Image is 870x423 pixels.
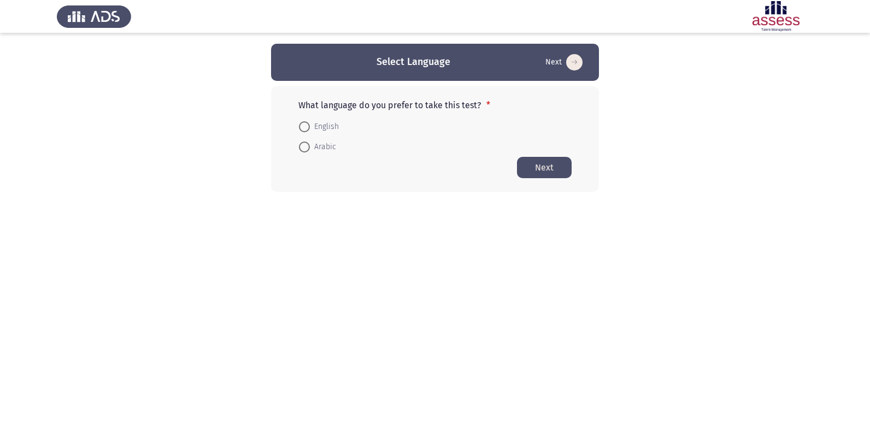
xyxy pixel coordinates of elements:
[298,100,572,110] p: What language do you prefer to take this test?
[57,1,131,32] img: Assess Talent Management logo
[377,55,450,69] h3: Select Language
[739,1,813,32] img: Assessment logo of ASSESS Employability - EBI
[542,54,586,71] button: Start assessment
[517,157,572,178] button: Start assessment
[310,120,339,133] span: English
[310,140,336,154] span: Arabic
